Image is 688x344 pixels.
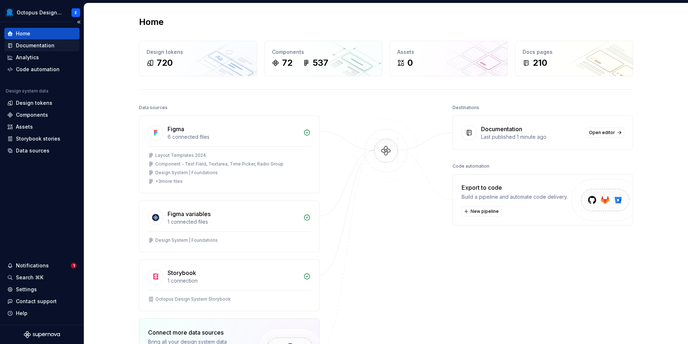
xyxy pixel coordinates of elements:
div: Contact support [16,298,57,305]
div: Documentation [16,42,55,49]
a: Documentation [4,40,79,51]
a: Docs pages210 [515,41,633,76]
div: Data sources [16,147,49,154]
div: Layout Templates 2024 [155,152,206,158]
a: Design tokens [4,97,79,109]
a: Figma variables1 connected filesDesign System | Foundations [139,201,320,252]
div: Components [16,111,48,119]
svg: Supernova Logo [24,331,60,338]
button: New pipeline [462,206,502,216]
div: Documentation [481,125,522,133]
span: Open editor [589,130,615,136]
div: Storybook [168,268,196,277]
div: Help [16,310,27,317]
div: Design System | Foundations [155,237,218,243]
div: Design tokens [16,99,52,107]
div: Design System | Foundations [155,170,218,176]
button: Notifications1 [4,260,79,271]
img: fcf53608-4560-46b3-9ec6-dbe177120620.png [5,8,14,17]
div: Octopus Design System Storybook [155,296,231,302]
button: Search ⌘K [4,272,79,283]
div: 6 connected files [168,133,299,141]
a: Home [4,28,79,39]
div: 0 [407,57,413,69]
a: Components72537 [264,41,382,76]
div: 210 [533,57,547,69]
div: Docs pages [523,48,626,56]
a: Open editor [586,128,624,138]
div: Components [272,48,375,56]
div: Notifications [16,262,49,269]
a: Assets0 [390,41,508,76]
a: Assets [4,121,79,133]
div: Home [16,30,30,37]
button: Help [4,308,79,319]
div: 1 connection [168,277,299,284]
div: 720 [157,57,173,69]
div: Analytics [16,54,39,61]
div: Assets [397,48,500,56]
button: Octopus Design SystemE [1,5,82,20]
div: Code automation [453,161,489,171]
a: Storybook stories [4,133,79,145]
a: Components [4,109,79,121]
div: Figma [168,125,184,133]
div: Destinations [453,103,479,113]
a: Design tokens720 [139,41,257,76]
div: Code automation [16,66,60,73]
div: Export to code [462,183,568,192]
a: Storybook1 connectionOctopus Design System Storybook [139,259,320,311]
a: Data sources [4,145,79,156]
div: Component - Text Field, Textarea, Time Picker, Radio Group [155,161,284,167]
div: 72 [282,57,293,69]
div: Connect more data sources [148,328,246,337]
button: Contact support [4,296,79,307]
a: Code automation [4,64,79,75]
div: 537 [313,57,328,69]
div: Settings [16,286,37,293]
div: Search ⌘K [16,274,43,281]
div: Figma variables [168,210,211,218]
a: Figma6 connected filesLayout Templates 2024Component - Text Field, Textarea, Time Picker, Radio G... [139,116,320,193]
h2: Home [139,16,164,28]
div: + 3 more files [155,179,183,184]
div: Last published 1 minute ago [481,133,581,141]
span: New pipeline [471,208,499,214]
div: Octopus Design System [17,9,63,16]
span: 1 [71,263,77,268]
div: Assets [16,123,33,130]
button: Collapse sidebar [74,17,84,27]
div: 1 connected files [168,218,299,225]
div: Build a pipeline and automate code delivery. [462,193,568,201]
div: E [75,10,77,16]
div: Design tokens [147,48,250,56]
div: Design system data [6,88,48,94]
a: Analytics [4,52,79,63]
div: Storybook stories [16,135,60,142]
div: Data sources [139,103,168,113]
a: Settings [4,284,79,295]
